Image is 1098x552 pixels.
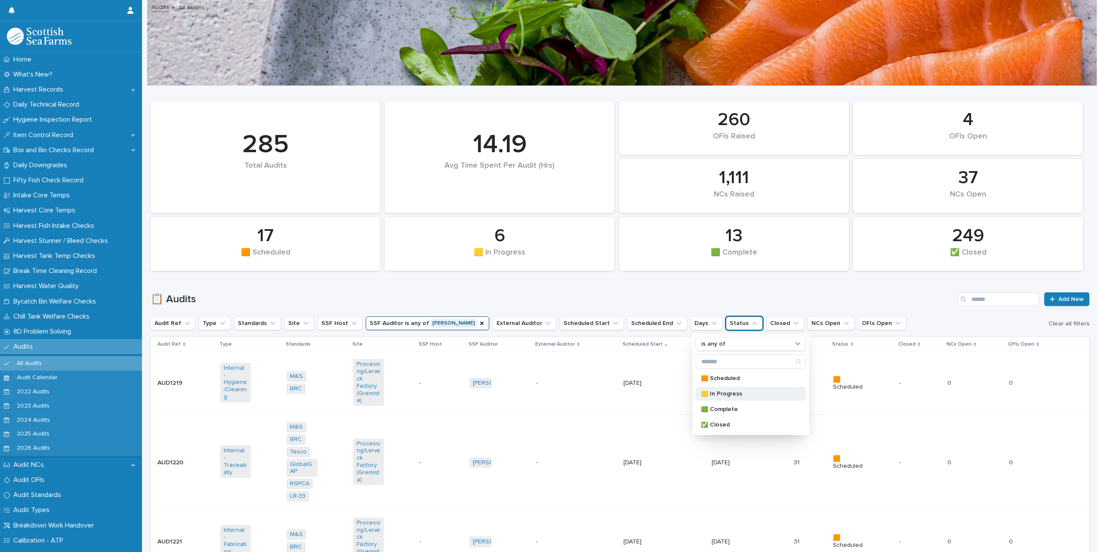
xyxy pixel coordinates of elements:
[151,293,954,306] h1: 📋 Audits
[290,480,309,488] a: RSPCA
[165,129,366,160] div: 285
[7,28,71,45] img: mMrefqRFQpe26GRNOUkG
[284,316,314,330] button: Site
[286,340,311,349] p: Standards
[157,378,184,387] p: AUD1219
[10,131,80,139] p: Item Control Record
[179,2,204,12] p: All Audits
[560,316,624,330] button: Scheduled Start
[352,340,363,349] p: Site
[1044,292,1089,306] a: Add New
[10,176,90,184] p: Fifty Fish Check Record
[290,461,314,475] a: GlobalGAP
[10,55,38,64] p: Home
[219,340,232,349] p: Type
[151,352,1089,415] tr: AUD1219AUD1219 Internal - Hygiene/Cleaning M&S BRC Processing/Lerwick Factory (Gremista) -[PERSON...
[165,161,366,188] div: Total Audits
[691,316,722,330] button: Days
[1009,378,1015,387] p: 0
[858,316,906,330] button: OFIs Open
[10,445,57,452] p: 2026 Audits
[898,340,916,349] p: Closed
[634,167,834,189] div: 1,111
[10,343,40,351] p: Audits
[419,380,450,387] p: -
[627,316,687,330] button: Scheduled End
[535,340,575,349] p: External Auditor
[833,455,864,470] p: 🟧 Scheduled
[10,360,49,367] p: All Audits
[10,146,101,154] p: Box and Bin Checks Record
[10,313,96,321] p: Chill Tank Welfare Checks
[399,161,600,188] div: Avg Time Spent Per Audit (Hrs)
[290,436,302,443] a: BRC
[868,190,1068,208] div: NCs Open
[536,378,540,387] p: -
[493,316,556,330] button: External Auditor
[794,457,801,466] p: 31
[10,116,99,124] p: Hygiene Inspection Report
[10,252,102,260] p: Harvest Tank Temp Checks
[199,316,231,330] button: Type
[290,448,307,456] a: Tesco
[290,531,303,538] a: M&S
[947,340,972,349] p: NCs Open
[399,248,600,266] div: 🟨 In Progress
[833,534,864,549] p: 🟧 Scheduled
[10,297,103,306] p: Bycatch Bin Welfare Checks
[696,354,806,369] div: Search
[366,316,489,330] button: SSF Auditor
[290,423,303,431] a: M&S
[701,391,792,397] p: 🟨 In Progress
[833,376,864,391] p: 🟧 Scheduled
[165,225,366,247] div: 17
[224,365,247,401] a: Internal - Hygiene/Cleaning
[868,109,1068,131] div: 4
[868,248,1068,266] div: ✅ Closed
[10,374,65,381] p: Audit Calendar
[399,129,600,160] div: 14.19
[623,340,663,349] p: Scheduled Start
[634,132,834,150] div: OFIs Raised
[947,457,953,466] p: 0
[696,355,805,368] input: Search
[623,459,654,466] p: [DATE]
[726,316,763,330] button: Status
[536,457,540,466] p: -
[290,493,305,500] a: LR-33
[399,225,600,247] div: 6
[899,459,930,466] p: -
[165,248,366,266] div: 🟧 Scheduled
[536,537,540,546] p: -
[157,340,181,349] p: Audit Ref
[634,190,834,208] div: NCs Raised
[10,282,86,290] p: Harvest Water Quality
[794,537,801,546] p: 31
[10,101,86,109] p: Daily Technical Record
[899,538,930,546] p: -
[766,316,804,330] button: Closed
[712,538,742,546] p: [DATE]
[473,380,520,387] a: [PERSON_NAME]
[357,440,380,484] a: Processing/Lerwick Factory (Gremista)
[318,316,362,330] button: SSF Host
[10,388,56,396] p: 2022 Audits
[623,380,654,387] p: [DATE]
[157,457,185,466] p: AUD1220
[868,132,1068,150] div: OFIs Open
[10,222,101,230] p: Harvest Fish Intake Checks
[290,385,302,393] a: BRC
[623,538,654,546] p: [DATE]
[10,491,68,499] p: Audit Standards
[10,267,104,275] p: Break Time Cleaning Record
[10,402,56,410] p: 2023 Audits
[10,521,101,530] p: Breakdown Work Handover
[419,459,450,466] p: -
[469,340,498,349] p: SSF Auditor
[419,340,442,349] p: SSF Host
[1058,296,1084,302] span: Add New
[10,417,57,424] p: 2024 Audits
[957,292,1039,306] input: Search
[473,538,520,546] a: [PERSON_NAME]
